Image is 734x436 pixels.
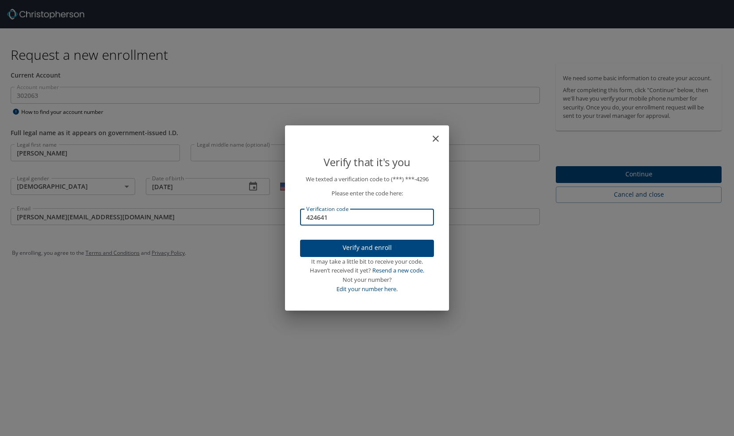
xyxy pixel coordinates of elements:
div: Haven’t received it yet? [300,266,434,275]
p: We texted a verification code to (***) ***- 4296 [300,175,434,184]
p: Please enter the code here: [300,189,434,198]
button: Verify and enroll [300,240,434,257]
a: Edit your number here. [336,285,398,293]
div: Not your number? [300,275,434,284]
div: It may take a little bit to receive your code. [300,257,434,266]
span: Verify and enroll [307,242,427,253]
p: Verify that it's you [300,154,434,171]
a: Resend a new code. [372,266,424,274]
button: close [435,129,445,140]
